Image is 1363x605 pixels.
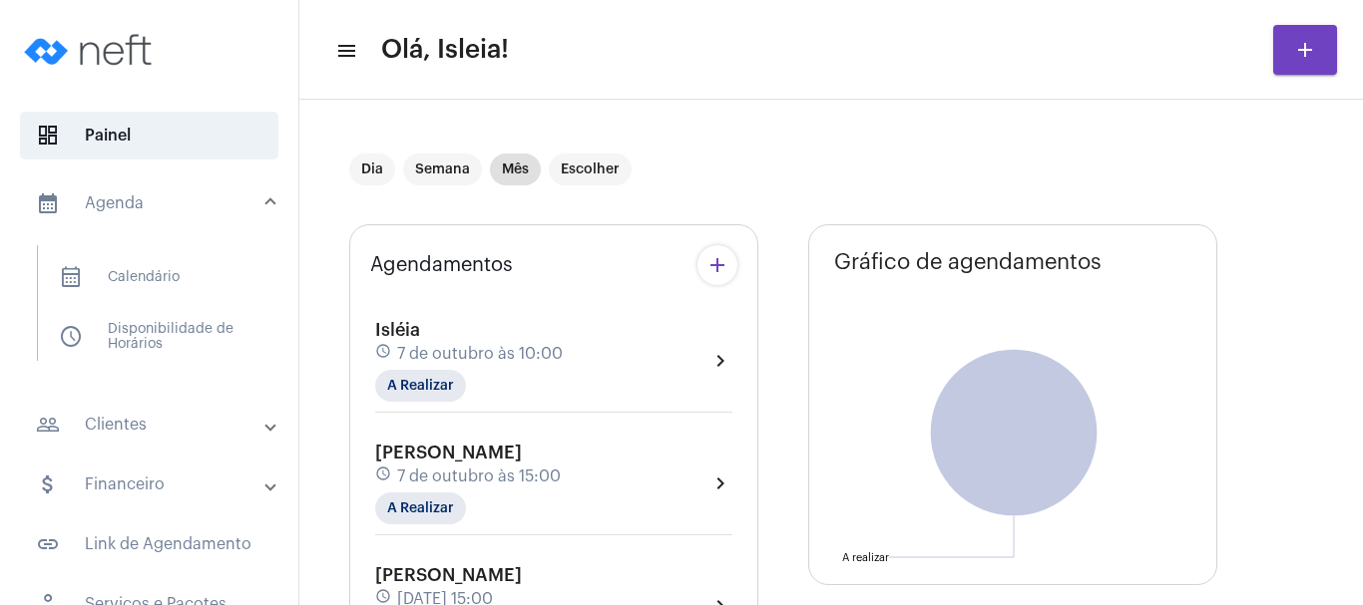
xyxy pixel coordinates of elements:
span: Painel [20,112,278,159]
mat-icon: schedule [375,343,393,365]
span: Disponibilidade de Horários [43,313,253,361]
mat-icon: sidenav icon [36,472,60,496]
mat-chip: Escolher [549,153,632,185]
mat-chip: Mês [490,153,541,185]
mat-expansion-panel-header: sidenav iconAgenda [12,171,298,235]
img: logo-neft-novo-2.png [16,10,166,90]
mat-chip: Dia [349,153,395,185]
span: Link de Agendamento [20,520,278,568]
mat-icon: schedule [375,465,393,487]
span: 7 de outubro às 15:00 [397,467,561,485]
mat-expansion-panel-header: sidenav iconClientes [12,401,298,449]
span: 7 de outubro às 10:00 [397,345,563,363]
span: sidenav icon [36,124,60,148]
mat-icon: sidenav icon [36,532,60,556]
mat-icon: add [705,253,729,277]
span: sidenav icon [59,265,83,289]
mat-chip: Semana [403,153,482,185]
span: [PERSON_NAME] [375,566,522,584]
mat-chip: A Realizar [375,370,466,402]
span: Olá, Isleia! [381,34,509,66]
span: Gráfico de agendamentos [834,250,1102,274]
mat-icon: chevron_right [708,471,732,495]
mat-chip: A Realizar [375,492,466,524]
span: Agendamentos [370,254,513,276]
mat-panel-title: Clientes [36,413,266,437]
mat-icon: add [1293,38,1317,62]
span: Isléia [375,321,420,339]
mat-icon: sidenav icon [36,413,60,437]
span: [PERSON_NAME] [375,444,522,461]
text: A realizar [842,552,889,563]
mat-panel-title: Financeiro [36,472,266,496]
mat-icon: chevron_right [708,349,732,373]
mat-icon: sidenav icon [36,191,60,215]
div: sidenav iconAgenda [12,235,298,389]
mat-panel-title: Agenda [36,191,266,215]
span: sidenav icon [59,325,83,349]
mat-expansion-panel-header: sidenav iconFinanceiro [12,460,298,508]
mat-icon: sidenav icon [335,39,355,63]
span: Calendário [43,253,253,301]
